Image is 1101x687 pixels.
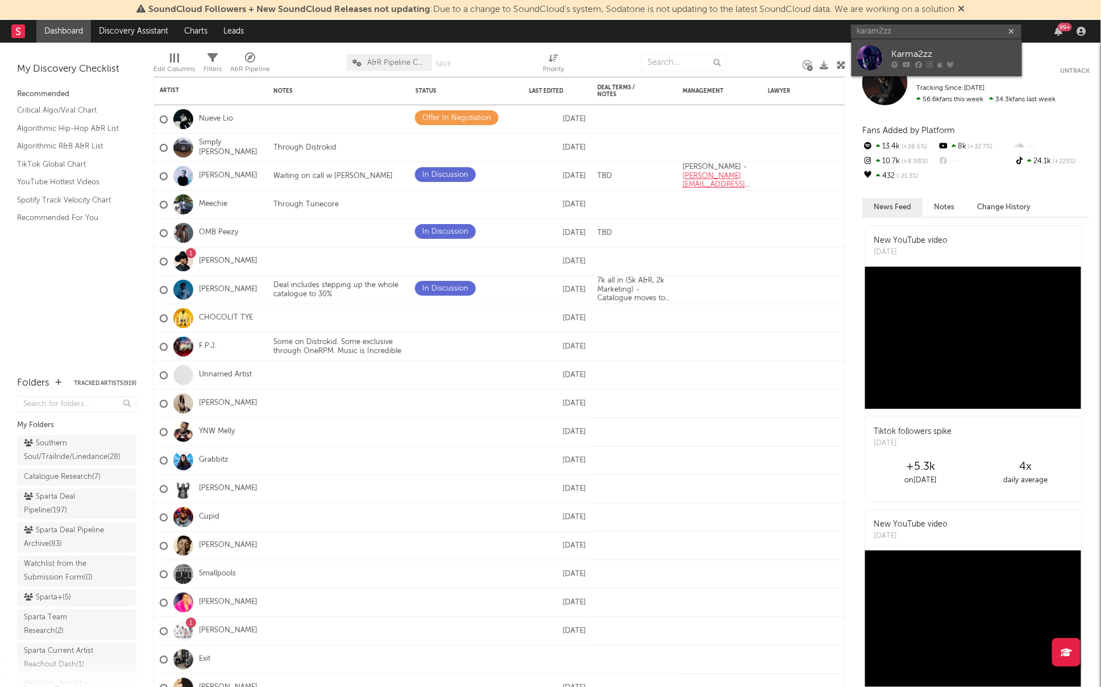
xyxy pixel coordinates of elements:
[874,438,952,449] div: [DATE]
[868,474,973,487] div: on [DATE]
[17,396,136,413] input: Search for folders...
[958,5,965,14] span: Dismiss
[24,591,71,605] div: Sparta+ ( 5 )
[199,512,219,522] a: Cupid
[199,313,253,323] a: CHOCOLIT TYE
[874,426,952,438] div: Tiktok followers spike
[199,626,257,636] a: [PERSON_NAME]
[422,111,491,125] div: Offer In Negotiation
[1054,27,1062,36] button: 99+
[17,176,125,188] a: YouTube Hottest Videos
[529,113,586,126] div: [DATE]
[1014,139,1090,154] div: --
[199,427,235,437] a: YNW Melly
[1052,159,1076,165] span: +223 %
[203,63,222,76] div: Filters
[268,143,342,152] div: Through Distrokid
[199,342,217,351] a: F.P.J.
[529,596,586,610] div: [DATE]
[529,482,586,496] div: [DATE]
[199,569,236,579] a: Smallpools
[17,609,136,640] a: Sparta Team Research(2)
[199,138,262,158] a: Simply [PERSON_NAME]
[923,198,966,217] button: Notes
[199,200,227,209] a: Meechie
[416,88,489,94] div: Status
[683,172,750,197] a: [PERSON_NAME][EMAIL_ADDRESS][DOMAIN_NAME]
[148,5,954,14] span: : Due to a change to SoundCloud's system, Sodatone is not updating to the latest SoundCloud data....
[36,20,91,43] a: Dashboard
[529,369,586,382] div: [DATE]
[91,20,176,43] a: Discovery Assistant
[199,285,257,295] a: [PERSON_NAME]
[153,48,195,81] div: Edit Columns
[916,96,1056,103] span: 34.3k fans last week
[529,169,586,183] div: [DATE]
[153,63,195,76] div: Edit Columns
[24,557,104,585] div: Watchlist from the Submission Form ( 0 )
[24,644,104,672] div: Sparta Current Artist Reachout Dash ( 1 )
[862,154,938,169] div: 10.7k
[17,376,49,390] div: Folders
[862,126,955,135] span: Fans Added by Platform
[17,435,136,466] a: Southern Soul/Trailride/Linedance(28)
[592,229,618,238] div: TBD
[874,235,948,247] div: New YouTube video
[17,419,136,432] div: My Folders
[529,283,586,297] div: [DATE]
[199,370,252,380] a: Unnamed Artist
[895,173,919,180] span: -21.3 %
[868,460,973,474] div: +5.3k
[529,255,586,268] div: [DATE]
[199,655,210,664] a: Exit
[199,171,257,181] a: [PERSON_NAME]
[916,96,983,103] span: 56.6k fans this week
[17,104,125,117] a: Critical Algo/Viral Chart
[367,59,426,67] span: A&R Pipeline Collaboration Official
[268,338,410,355] div: Some on Distrokid. Some exclusive through OneRPM. Music is Incredible
[966,198,1042,217] button: Change History
[24,524,104,551] div: Sparta Deal Pipeline Archive ( 83 )
[17,556,136,586] a: Watchlist from the Submission Form(0)
[862,139,938,154] div: 13.4k
[529,624,586,638] div: [DATE]
[862,169,938,184] div: 432
[900,144,927,150] span: +28.6 %
[17,194,125,206] a: Spotify Track Velocity Chart
[529,539,586,553] div: [DATE]
[874,531,948,542] div: [DATE]
[17,63,136,76] div: My Discovery Checklist
[543,63,564,76] div: Priority
[529,226,586,240] div: [DATE]
[874,519,948,531] div: New YouTube video
[529,88,569,94] div: Last Edited
[641,54,726,71] input: Search...
[529,340,586,354] div: [DATE]
[862,198,923,217] button: News Feed
[851,24,1021,39] input: Search for artists
[973,460,1078,474] div: 4 x
[199,456,228,465] a: Grabbitz
[215,20,252,43] a: Leads
[17,589,136,606] a: Sparta+(5)
[17,158,125,171] a: TikTok Global Chart
[17,88,136,101] div: Recommended
[677,163,762,189] div: [PERSON_NAME] -
[1060,65,1090,77] button: Untrack
[176,20,215,43] a: Charts
[24,470,101,484] div: Catalogue Research ( 7 )
[17,469,136,486] a: Catalogue Research(7)
[230,48,270,81] div: A&R Pipeline
[268,281,410,299] div: Deal includes stepping up the whole catalogue to 30%
[148,5,430,14] span: SoundCloud Followers + New SoundCloud Releases not updating
[24,611,104,638] div: Sparta Team Research ( 2 )
[422,282,468,296] div: In Discussion
[17,522,136,553] a: Sparta Deal Pipeline Archive(83)
[529,568,586,581] div: [DATE]
[17,643,136,673] a: Sparta Current Artist Reachout Dash(1)
[529,141,586,155] div: [DATE]
[422,168,468,182] div: In Discussion
[17,140,125,152] a: Algorithmic R&B A&R List
[17,122,125,135] a: Algorithmic Hip-Hop A&R List
[1058,23,1072,31] div: 99 +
